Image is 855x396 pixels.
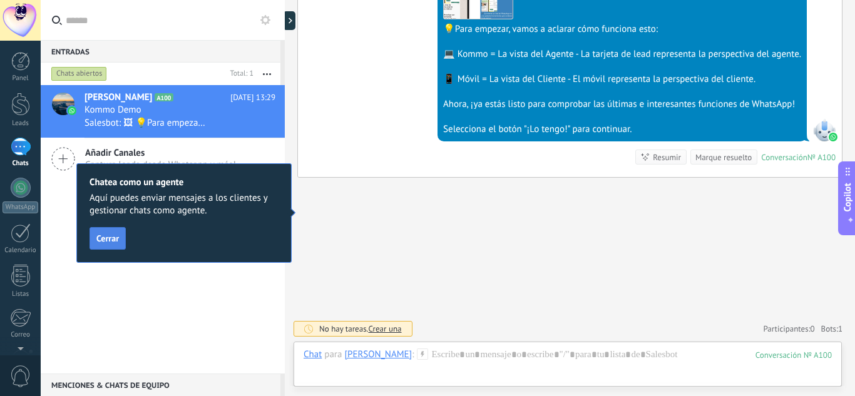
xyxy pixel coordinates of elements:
[443,23,801,36] div: 💡Para empezar, vamos a aclarar cómo funciona esto:
[695,151,752,163] div: Marque resuelto
[838,323,842,334] span: 1
[90,176,279,188] h2: Chatea como un agente
[41,373,280,396] div: Menciones & Chats de equipo
[319,323,402,334] div: No hay tareas.
[324,348,342,361] span: para
[230,91,275,104] span: [DATE] 13:29
[761,152,807,163] div: Conversación
[51,66,107,81] div: Chats abiertos
[755,350,832,360] div: 100
[3,201,38,213] div: WhatsApp
[763,323,814,334] a: Participantes:0
[84,104,141,116] span: Kommo Demo
[90,227,126,250] button: Cerrar
[443,48,801,61] div: 💻 Kommo = La vista del Agente - La tarjeta de lead representa la perspectiva del agente.
[813,119,836,141] span: SalesBot
[3,246,39,255] div: Calendario
[3,119,39,128] div: Leads
[807,152,836,163] div: № A100
[841,183,854,211] span: Copilot
[283,11,295,30] div: Mostrar
[653,151,681,163] div: Resumir
[85,147,236,159] span: Añadir Canales
[84,117,207,129] span: Salesbot: 🖼 💡Para empezar, vamos a aclarar cómo funciona esto: 💻 Kommo = La vista del Agente - La...
[84,91,152,104] span: [PERSON_NAME]
[443,73,801,86] div: 📱 Móvil = La vista del Cliente - El móvil representa la perspectiva del cliente.
[68,106,76,115] img: icon
[412,348,414,361] span: :
[85,159,236,171] span: Captura leads desde Whatsapp y más!
[225,68,253,80] div: Total: 1
[3,160,39,168] div: Chats
[821,323,842,334] span: Bots:
[96,234,119,243] span: Cerrar
[811,323,815,334] span: 0
[368,323,401,334] span: Crear una
[41,40,280,63] div: Entradas
[90,192,279,217] span: Aquí puedes enviar mensajes a los clientes y gestionar chats como agente.
[253,63,280,85] button: Más
[155,93,173,101] span: A100
[829,133,837,141] img: waba.svg
[3,331,39,339] div: Correo
[344,348,412,360] div: Marissa Reyes
[3,74,39,83] div: Panel
[443,98,801,111] div: Ahora, ¡ya estás listo para comprobar las últimas e interesantes funciones de WhatsApp!
[3,290,39,298] div: Listas
[41,85,285,138] a: avataricon[PERSON_NAME]A100[DATE] 13:29Kommo DemoSalesbot: 🖼 💡Para empezar, vamos a aclarar cómo ...
[443,123,801,136] div: Selecciona el botón "¡Lo tengo!" para continuar.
